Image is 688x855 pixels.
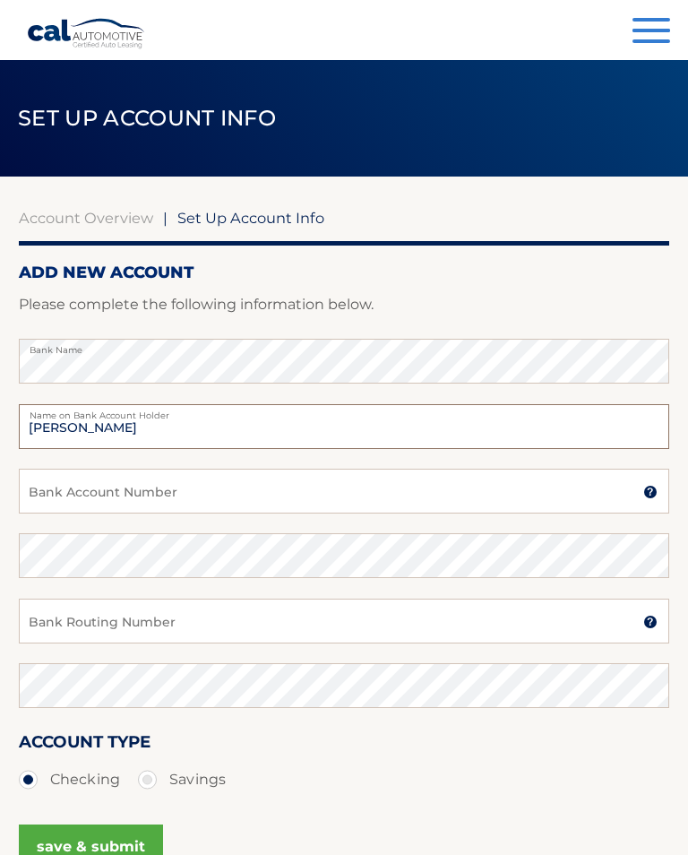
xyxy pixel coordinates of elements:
label: Bank Name [19,339,669,353]
button: Menu [632,18,670,47]
h2: ADD NEW ACCOUNT [19,263,669,282]
label: Name on Bank Account Holder [19,404,669,419]
img: tooltip.svg [643,615,658,629]
label: Checking [19,762,120,798]
a: Cal Automotive [27,18,146,49]
input: Bank Account Number [19,469,669,514]
span: | [163,209,168,227]
span: Set Up Account Info [18,105,276,131]
input: Bank Routing Number [19,599,669,643]
label: Account Type [19,729,150,762]
p: Please complete the following information below. [19,292,669,317]
label: Savings [138,762,226,798]
input: Name on Account (Account Holder Name) [19,404,669,449]
a: Account Overview [19,209,153,227]
span: Set Up Account Info [177,209,324,227]
img: tooltip.svg [643,485,658,499]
